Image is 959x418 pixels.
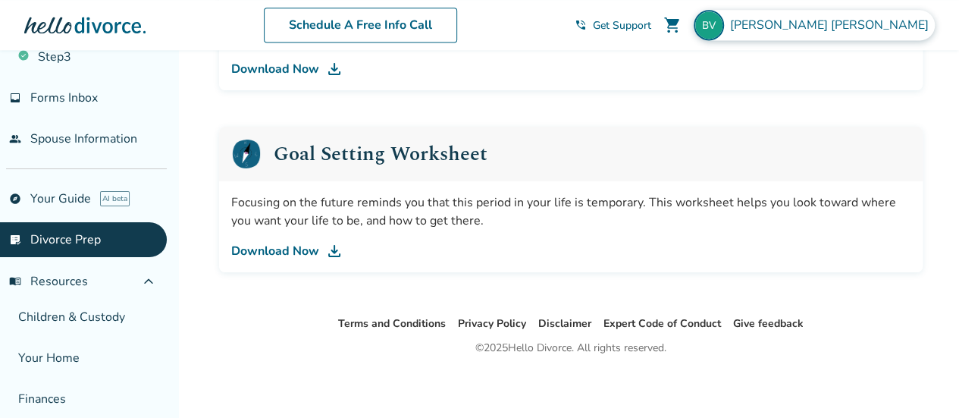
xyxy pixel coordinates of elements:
[458,316,526,331] a: Privacy Policy
[575,19,587,31] span: phone_in_talk
[9,273,88,290] span: Resources
[338,316,446,331] a: Terms and Conditions
[139,272,158,291] span: expand_less
[593,18,651,33] span: Get Support
[603,316,721,331] a: Expert Code of Conduct
[231,139,262,169] img: Goal Setting Worksheet
[9,92,21,104] span: inbox
[100,191,130,206] span: AI beta
[883,345,959,418] iframe: Chat Widget
[274,144,487,164] h2: Goal Setting Worksheet
[9,193,21,205] span: explore
[538,315,591,333] li: Disclaimer
[30,90,98,106] span: Forms Inbox
[9,133,21,145] span: people
[9,275,21,288] span: menu_book
[231,60,910,78] a: Download Now
[575,18,651,33] a: phone_in_talkGet Support
[231,242,910,260] a: Download Now
[694,10,724,40] img: bradley.vanduinen@gmail.com
[9,234,21,246] span: list_alt_check
[733,315,804,333] li: Give feedback
[325,60,343,78] img: DL
[231,193,910,230] div: Focusing on the future reminds you that this period in your life is temporary. This worksheet hel...
[663,16,682,34] span: shopping_cart
[730,17,935,33] span: [PERSON_NAME] [PERSON_NAME]
[475,339,666,357] div: © 2025 Hello Divorce. All rights reserved.
[264,8,457,42] a: Schedule A Free Info Call
[325,242,343,260] img: DL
